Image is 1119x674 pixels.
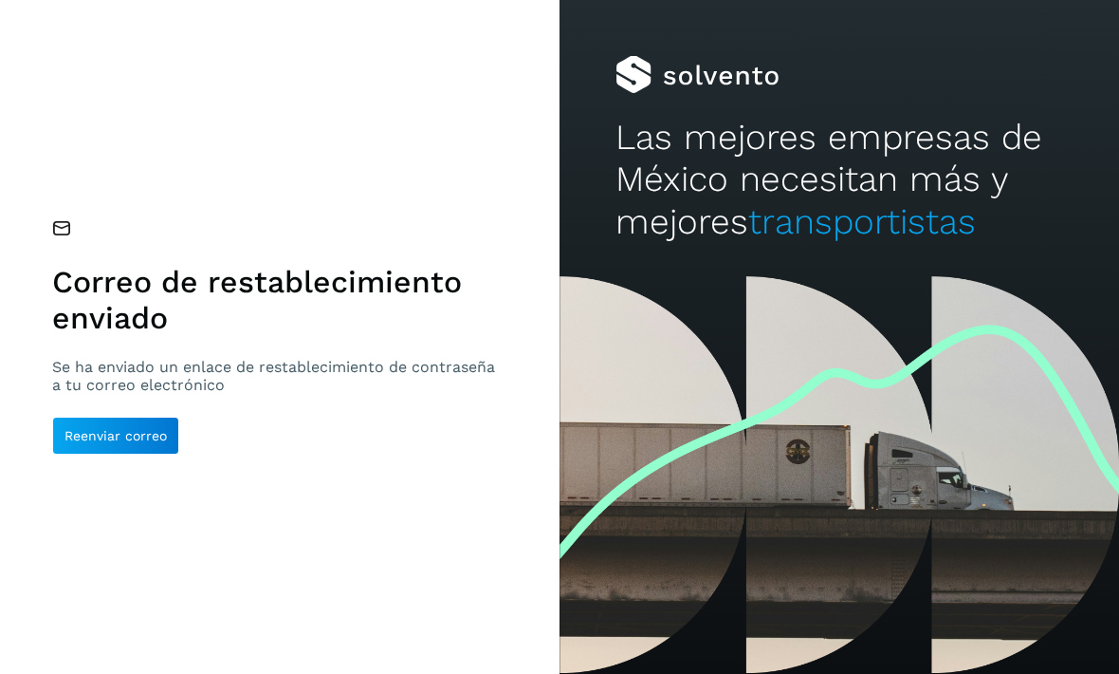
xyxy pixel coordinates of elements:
h1: Correo de restablecimiento enviado [52,264,503,337]
button: Reenviar correo [52,417,179,455]
span: transportistas [748,201,976,242]
h2: Las mejores empresas de México necesitan más y mejores [615,117,1063,243]
span: Reenviar correo [64,429,167,442]
p: Se ha enviado un enlace de restablecimiento de contraseña a tu correo electrónico [52,358,503,394]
